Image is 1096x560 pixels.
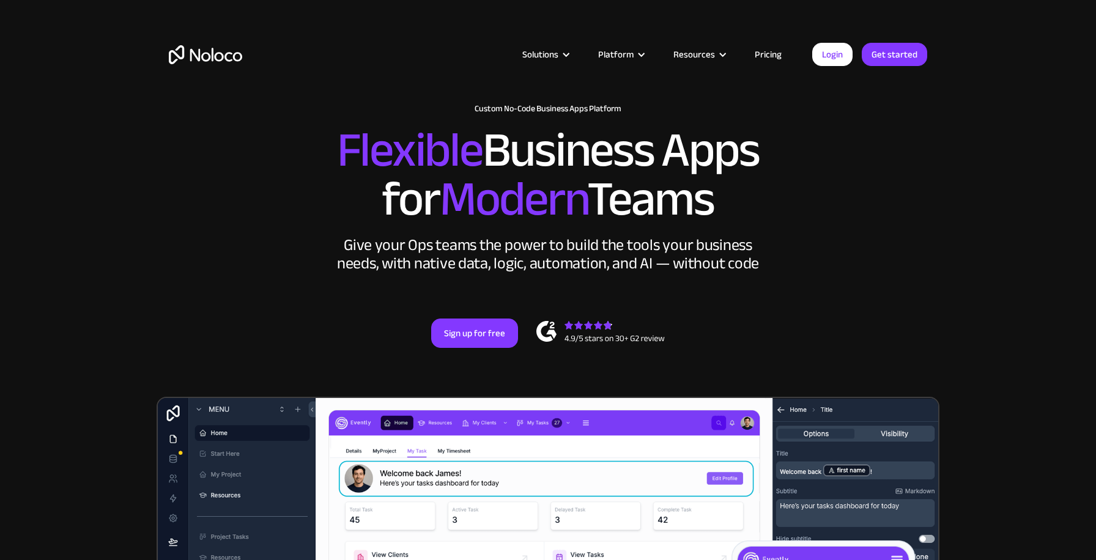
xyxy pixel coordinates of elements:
[812,43,853,66] a: Login
[169,45,242,64] a: home
[440,153,587,245] span: Modern
[739,46,797,62] a: Pricing
[673,46,715,62] div: Resources
[598,46,634,62] div: Platform
[522,46,558,62] div: Solutions
[507,46,583,62] div: Solutions
[658,46,739,62] div: Resources
[169,126,927,224] h2: Business Apps for Teams
[431,319,518,348] a: Sign up for free
[583,46,658,62] div: Platform
[862,43,927,66] a: Get started
[337,105,483,196] span: Flexible
[334,236,762,273] div: Give your Ops teams the power to build the tools your business needs, with native data, logic, au...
